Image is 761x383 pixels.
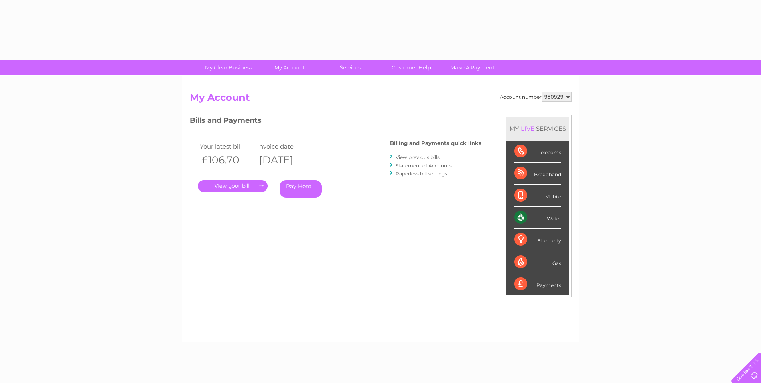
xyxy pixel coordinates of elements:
[396,163,452,169] a: Statement of Accounts
[198,180,268,192] a: .
[255,152,313,168] th: [DATE]
[500,92,572,102] div: Account number
[514,163,561,185] div: Broadband
[255,141,313,152] td: Invoice date
[190,115,481,129] h3: Bills and Payments
[390,140,481,146] h4: Billing and Payments quick links
[195,60,262,75] a: My Clear Business
[198,141,256,152] td: Your latest bill
[519,125,536,132] div: LIVE
[396,154,440,160] a: View previous bills
[514,273,561,295] div: Payments
[378,60,444,75] a: Customer Help
[280,180,322,198] a: Pay Here
[514,185,561,207] div: Mobile
[514,229,561,251] div: Electricity
[256,60,323,75] a: My Account
[190,92,572,107] h2: My Account
[514,251,561,273] div: Gas
[506,117,569,140] div: MY SERVICES
[514,141,561,163] div: Telecoms
[439,60,505,75] a: Make A Payment
[514,207,561,229] div: Water
[198,152,256,168] th: £106.70
[396,171,447,177] a: Paperless bill settings
[317,60,384,75] a: Services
